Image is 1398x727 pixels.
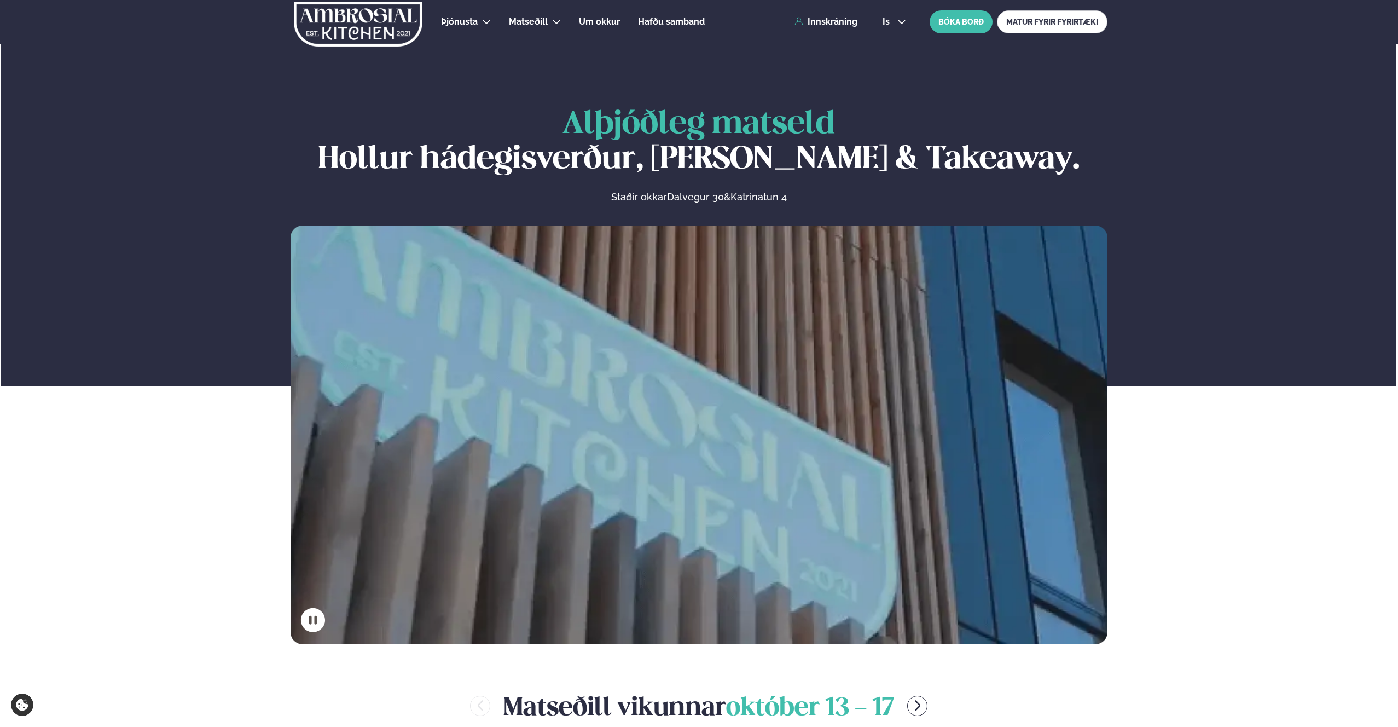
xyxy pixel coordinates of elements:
[667,191,724,204] a: Dalvegur 30
[11,694,33,716] a: Cookie settings
[794,17,857,27] a: Innskráning
[638,16,705,27] span: Hafðu samband
[579,15,620,28] a: Um okkur
[730,191,787,204] a: Katrinatun 4
[579,16,620,27] span: Um okkur
[874,18,915,26] button: is
[562,109,835,140] span: Alþjóðleg matseld
[441,15,478,28] a: Þjónusta
[470,696,490,716] button: menu-btn-left
[997,10,1107,33] a: MATUR FYRIR FYRIRTÆKI
[509,16,548,27] span: Matseðill
[503,688,894,724] h2: Matseðill vikunnar
[492,191,906,204] p: Staðir okkar &
[930,10,993,33] button: BÓKA BORÐ
[509,15,548,28] a: Matseðill
[883,18,893,26] span: is
[441,16,478,27] span: Þjónusta
[291,107,1107,177] h1: Hollur hádegisverður, [PERSON_NAME] & Takeaway.
[293,2,424,47] img: logo
[638,15,705,28] a: Hafðu samband
[907,696,927,716] button: menu-btn-right
[726,696,894,720] span: október 13 - 17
